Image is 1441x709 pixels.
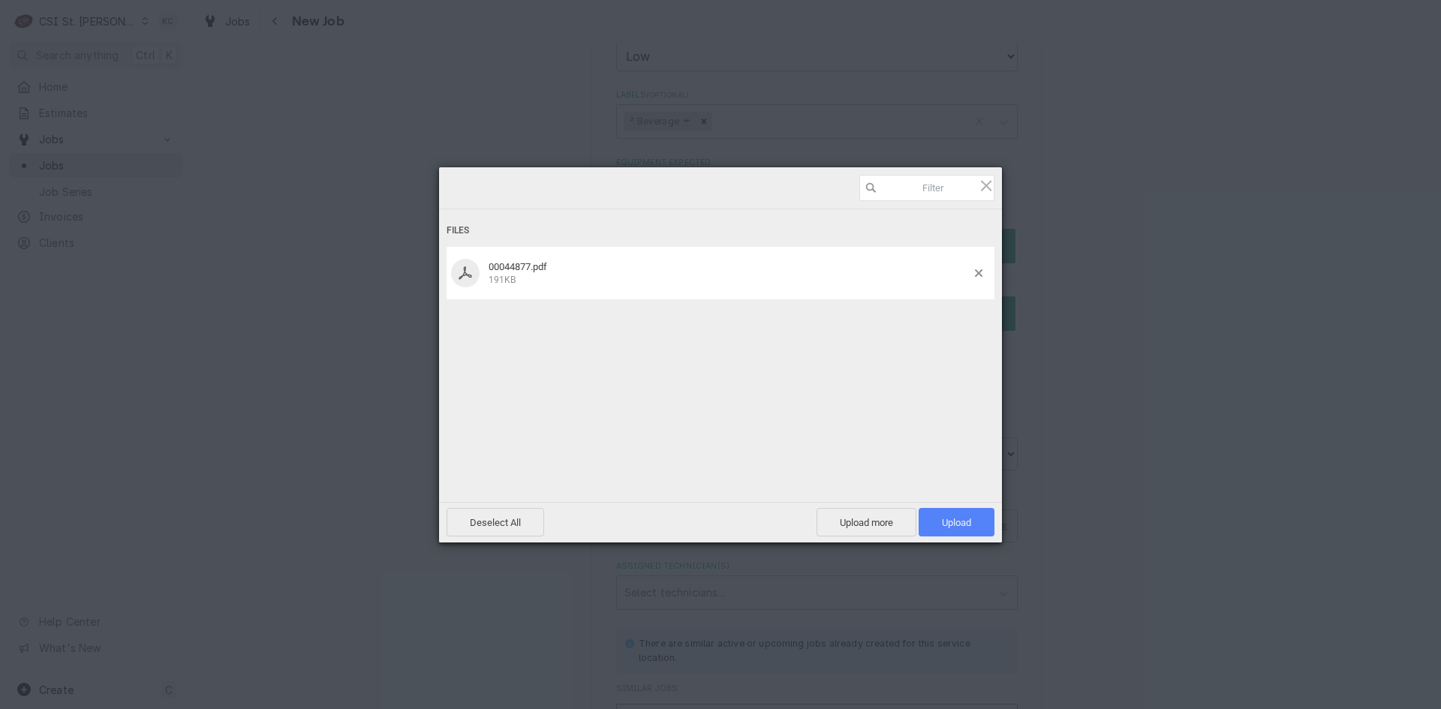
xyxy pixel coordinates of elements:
input: Filter [859,175,994,201]
span: Click here or hit ESC to close picker [978,177,994,194]
div: Files [447,217,994,245]
span: Upload [942,517,971,528]
span: 00044877.pdf [489,261,547,272]
span: 191KB [489,275,516,285]
span: Upload more [817,508,916,536]
span: Deselect All [447,508,544,536]
div: 00044877.pdf [484,261,975,286]
span: Upload [919,508,994,536]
